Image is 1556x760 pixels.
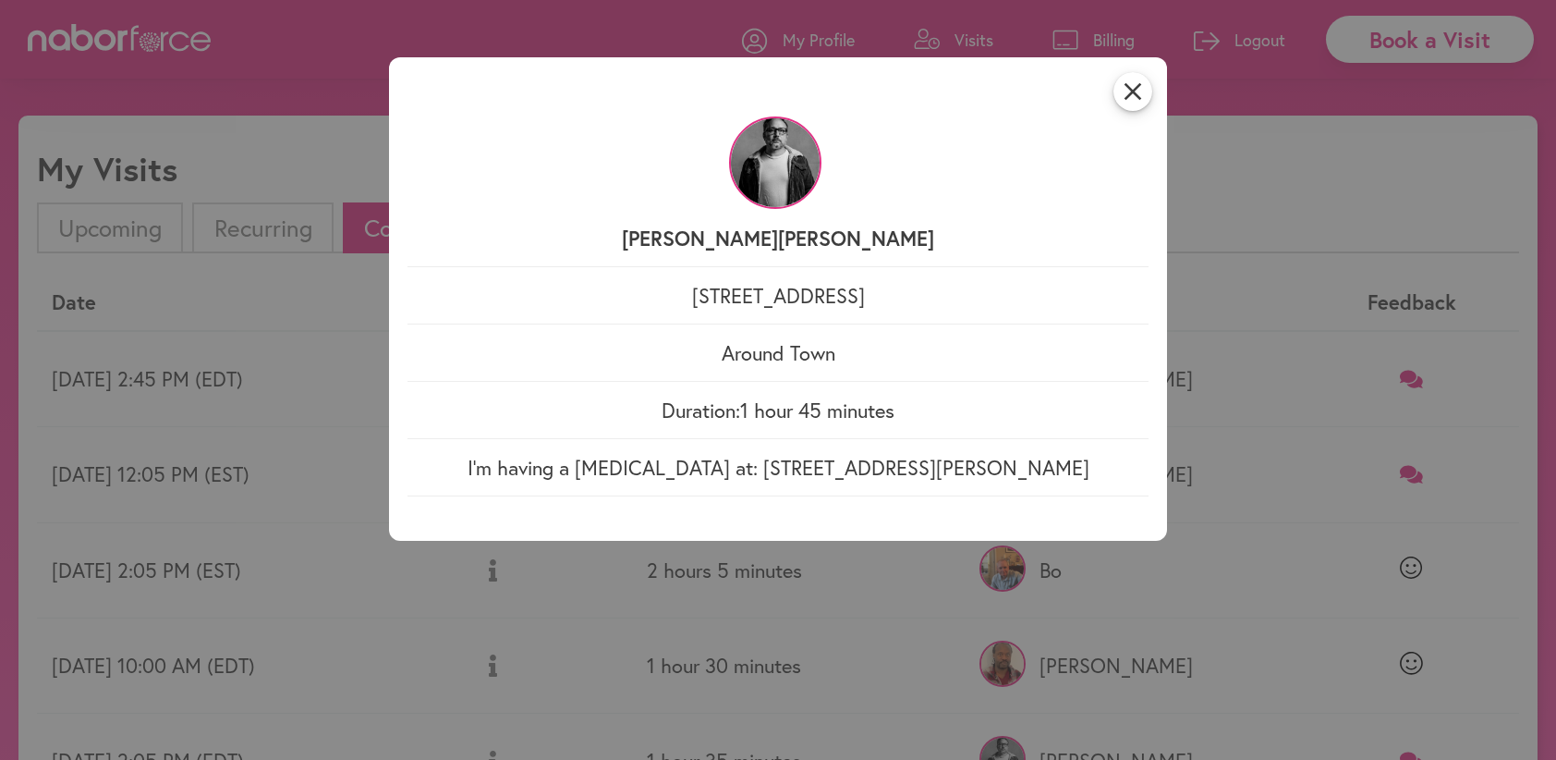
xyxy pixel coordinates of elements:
[407,454,1149,481] p: I'm having a [MEDICAL_DATA] at: [STREET_ADDRESS][PERSON_NAME]
[407,397,1149,423] p: Duration: 1 hour 45 minutes
[407,282,1149,309] p: [STREET_ADDRESS]
[1113,72,1152,111] i: close
[729,116,821,209] img: 7Z0BpNkcRjmmIFIZ5S1I
[407,339,1149,366] p: Around Town
[407,225,1149,251] p: [PERSON_NAME] [PERSON_NAME]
